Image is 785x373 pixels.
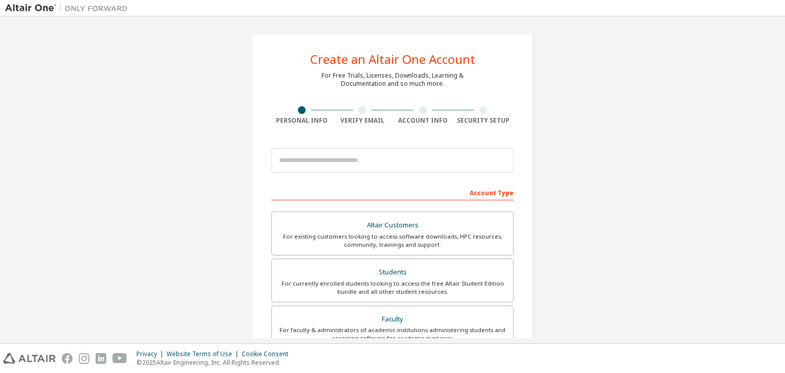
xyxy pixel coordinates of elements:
div: Security Setup [453,116,514,125]
div: Account Type [271,184,514,200]
div: Cookie Consent [242,350,294,358]
div: For existing customers looking to access software downloads, HPC resources, community, trainings ... [278,232,507,249]
img: instagram.svg [79,353,89,364]
div: For currently enrolled students looking to access the free Altair Student Edition bundle and all ... [278,279,507,296]
div: For faculty & administrators of academic institutions administering students and accessing softwa... [278,326,507,342]
div: Account Info [392,116,453,125]
div: Altair Customers [278,218,507,232]
p: © 2025 Altair Engineering, Inc. All Rights Reserved. [136,358,294,367]
div: Privacy [136,350,167,358]
div: Faculty [278,312,507,327]
div: For Free Trials, Licenses, Downloads, Learning & Documentation and so much more. [321,72,464,88]
div: Website Terms of Use [167,350,242,358]
div: Create an Altair One Account [310,53,475,65]
img: facebook.svg [62,353,73,364]
div: Verify Email [332,116,393,125]
div: Students [278,265,507,279]
img: linkedin.svg [96,353,106,364]
img: Altair One [5,3,133,13]
img: altair_logo.svg [3,353,56,364]
img: youtube.svg [112,353,127,364]
div: Personal Info [271,116,332,125]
